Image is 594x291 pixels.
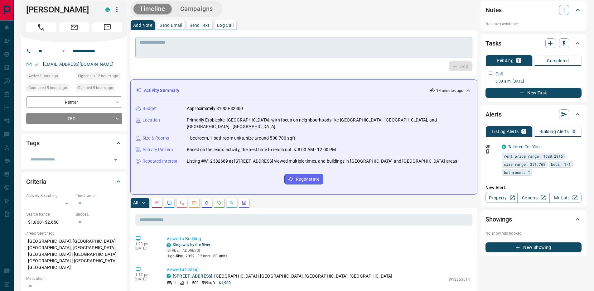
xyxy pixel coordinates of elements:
[142,117,160,123] p: Location
[173,274,212,279] a: [STREET_ADDRESS]
[192,200,197,205] svg: Emails
[485,36,582,51] div: Tasks
[547,59,569,63] p: Completed
[26,73,73,81] div: Fri Sep 12 2025
[173,243,210,247] a: Kingsway by the River
[523,129,525,134] p: 1
[167,266,470,273] p: Viewed a Listing
[517,58,520,63] p: 1
[142,158,177,165] p: Repeated Interest
[539,129,569,134] p: Building Alerts
[485,88,582,98] button: New Task
[76,193,122,198] p: Timeframe:
[504,161,545,167] span: size range: 351,768
[485,214,512,224] h2: Showings
[26,217,73,227] p: $1,800 - $2,650
[485,231,582,236] p: No showings booked
[142,135,169,141] p: Size & Rooms
[186,280,188,286] p: 1
[26,138,39,148] h2: Tags
[497,58,514,63] p: Pending
[504,153,563,159] span: rent price range: 1620,2915
[204,200,209,205] svg: Listing Alerts
[26,5,96,15] h1: [PERSON_NAME]
[517,193,549,203] a: Condos
[76,84,122,93] div: Fri Sep 12 2025
[492,129,519,134] p: Listing Alerts
[135,242,157,246] p: 1:23 pm
[573,129,575,134] p: 0
[187,158,457,165] p: Listing #W12382689 at [STREET_ADDRESS] viewed multiple times, and buildings in [GEOGRAPHIC_DATA] ...
[187,146,336,153] p: Based on the lead's activity, the best time to reach out is: 8:00 AM - 12:00 PM
[485,2,582,17] div: Notes
[26,84,73,93] div: Fri Sep 12 2025
[133,23,152,27] p: Add Note
[142,105,157,112] p: Budget
[26,174,122,189] div: Criteria
[449,277,470,282] p: W12353614
[485,193,518,203] a: Property
[78,85,113,91] span: Claimed 5 hours ago
[495,79,582,84] p: 6:00 a.m. [DATE]
[242,200,247,205] svg: Agent Actions
[485,144,498,149] p: Off
[284,174,323,184] button: Regenerate
[502,145,506,149] div: condos.ca
[76,212,122,217] p: Budget:
[105,7,110,12] div: condos.ca
[154,200,159,205] svg: Notes
[76,73,122,81] div: Fri Sep 12 2025
[167,274,171,278] div: condos.ca
[485,109,502,119] h2: Alerts
[142,146,173,153] p: Activity Pattern
[219,280,231,286] p: $1,900
[187,135,295,141] p: 1 bedroom, 1 bathroom units, size around 500-700 sqft
[485,212,582,227] div: Showings
[26,193,73,198] p: Actively Searching:
[485,184,582,191] p: New Alert:
[217,200,222,205] svg: Requests
[26,231,122,236] p: Areas Searched:
[549,193,582,203] a: Mr.Loft
[26,212,73,217] p: Search Range:
[167,248,227,253] p: [STREET_ADDRESS]
[26,113,122,124] div: TBD
[187,105,243,112] p: Approximately $1900-$2300
[28,73,58,79] span: Active 1 hour ago
[485,21,582,27] p: No notes available
[92,22,122,32] span: Message
[485,149,490,154] svg: Push Notification Only
[26,22,56,32] span: Call
[485,38,501,48] h2: Tasks
[229,200,234,205] svg: Opportunities
[485,5,502,15] h2: Notes
[28,85,67,91] span: Contacted 5 hours ago
[551,161,571,167] span: beds: 1-1
[174,280,176,286] p: 1
[26,236,122,273] p: [GEOGRAPHIC_DATA], [GEOGRAPHIC_DATA], [GEOGRAPHIC_DATA], [GEOGRAPHIC_DATA], [GEOGRAPHIC_DATA] | [...
[26,276,122,281] p: Motivation:
[26,96,122,108] div: Renter
[173,273,392,279] p: , [GEOGRAPHIC_DATA] | [GEOGRAPHIC_DATA], [GEOGRAPHIC_DATA], [GEOGRAPHIC_DATA]
[504,169,530,175] span: bathrooms: 1
[187,117,472,130] p: Primarily Etobicoke, [GEOGRAPHIC_DATA], with focus on neighbourhoods like [GEOGRAPHIC_DATA], [GEO...
[135,273,157,277] p: 1:17 pm
[26,136,122,150] div: Tags
[179,200,184,205] svg: Calls
[167,253,227,259] p: High-Rise | 2022 | 3 floors | 80 units
[60,47,67,55] button: Open
[190,23,210,27] p: Send Text
[436,88,463,93] p: 14 minutes ago
[135,246,157,250] p: [DATE]
[495,71,503,77] p: Call
[160,23,182,27] p: Send Email
[43,62,113,67] a: [EMAIL_ADDRESS][DOMAIN_NAME]
[174,4,219,14] button: Campaigns
[34,62,39,67] svg: Email Verified
[135,277,157,281] p: [DATE]
[217,23,234,27] p: Log Call
[136,85,472,96] div: Activity Summary14 minutes ago
[78,73,118,79] span: Signed up 12 hours ago
[111,155,120,164] button: Open
[167,243,171,247] div: condos.ca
